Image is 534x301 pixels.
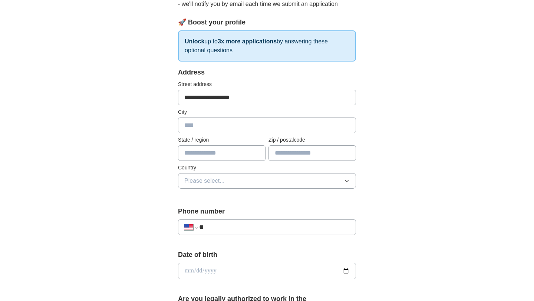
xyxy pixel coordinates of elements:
[178,108,356,116] label: City
[178,17,356,27] div: 🚀 Boost your profile
[178,80,356,88] label: Street address
[178,250,356,260] label: Date of birth
[268,136,356,144] label: Zip / postalcode
[178,206,356,216] label: Phone number
[218,38,277,44] strong: 3x more applications
[178,67,356,77] div: Address
[185,38,204,44] strong: Unlock
[178,30,356,62] p: up to by answering these optional questions
[184,176,225,185] span: Please select...
[178,173,356,189] button: Please select...
[178,136,266,144] label: State / region
[178,164,356,172] label: Country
